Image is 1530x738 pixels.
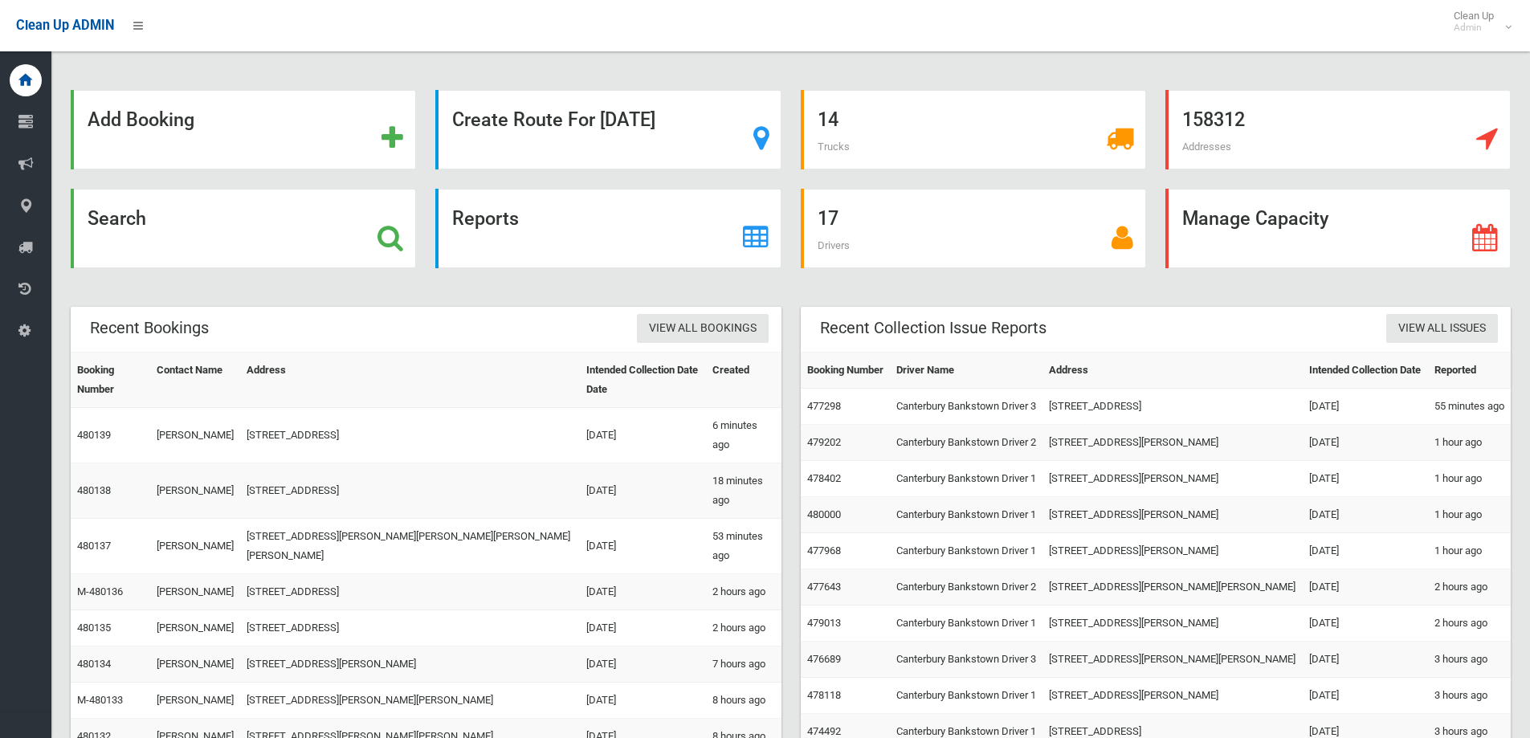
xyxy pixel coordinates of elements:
th: Created [706,353,781,408]
td: [STREET_ADDRESS][PERSON_NAME][PERSON_NAME][PERSON_NAME][PERSON_NAME] [240,519,580,574]
span: Drivers [818,239,850,251]
a: Search [71,189,416,268]
a: View All Issues [1386,314,1498,344]
a: 479013 [807,617,841,629]
td: Canterbury Bankstown Driver 1 [890,533,1043,569]
strong: Add Booking [88,108,194,131]
td: [DATE] [1303,678,1427,714]
td: [DATE] [1303,389,1427,425]
a: 17 Drivers [801,189,1146,268]
td: [DATE] [580,408,706,463]
td: [DATE] [580,574,706,610]
td: 2 hours ago [706,610,781,646]
td: [DATE] [1303,605,1427,642]
a: 14 Trucks [801,90,1146,169]
a: M-480133 [77,694,123,706]
td: [DATE] [580,610,706,646]
th: Contact Name [150,353,240,408]
th: Driver Name [890,353,1043,389]
a: 477968 [807,544,841,557]
a: 480135 [77,622,111,634]
td: 1 hour ago [1428,425,1511,461]
a: 480137 [77,540,111,552]
a: 478118 [807,689,841,701]
td: 53 minutes ago [706,519,781,574]
a: 478402 [807,472,841,484]
td: [PERSON_NAME] [150,574,240,610]
td: [DATE] [1303,642,1427,678]
td: [STREET_ADDRESS] [240,463,580,519]
span: Clean Up ADMIN [16,18,114,33]
td: Canterbury Bankstown Driver 1 [890,678,1043,714]
td: [STREET_ADDRESS][PERSON_NAME][PERSON_NAME] [1042,569,1303,605]
td: [PERSON_NAME] [150,408,240,463]
td: [PERSON_NAME] [150,519,240,574]
td: [DATE] [580,519,706,574]
td: [STREET_ADDRESS][PERSON_NAME] [1042,533,1303,569]
strong: Reports [452,207,519,230]
td: Canterbury Bankstown Driver 2 [890,569,1043,605]
td: Canterbury Bankstown Driver 3 [890,389,1043,425]
a: 474492 [807,725,841,737]
td: [DATE] [1303,569,1427,605]
a: View All Bookings [637,314,769,344]
a: Add Booking [71,90,416,169]
a: Create Route For [DATE] [435,90,781,169]
td: [STREET_ADDRESS][PERSON_NAME][PERSON_NAME] [240,683,580,719]
a: Reports [435,189,781,268]
th: Address [240,353,580,408]
td: [DATE] [580,463,706,519]
span: Addresses [1182,141,1231,153]
td: [STREET_ADDRESS] [240,610,580,646]
strong: 14 [818,108,838,131]
td: Canterbury Bankstown Driver 1 [890,605,1043,642]
th: Address [1042,353,1303,389]
td: [STREET_ADDRESS][PERSON_NAME] [1042,678,1303,714]
td: 1 hour ago [1428,461,1511,497]
th: Reported [1428,353,1511,389]
td: [PERSON_NAME] [150,463,240,519]
td: 2 hours ago [706,574,781,610]
td: [DATE] [1303,533,1427,569]
span: Trucks [818,141,850,153]
a: 158312 Addresses [1165,90,1511,169]
th: Booking Number [801,353,890,389]
td: 18 minutes ago [706,463,781,519]
a: 476689 [807,653,841,665]
td: 6 minutes ago [706,408,781,463]
td: [STREET_ADDRESS] [240,574,580,610]
th: Intended Collection Date [1303,353,1427,389]
td: 3 hours ago [1428,678,1511,714]
td: Canterbury Bankstown Driver 1 [890,461,1043,497]
strong: Search [88,207,146,230]
th: Booking Number [71,353,150,408]
td: 2 hours ago [1428,605,1511,642]
td: 3 hours ago [1428,642,1511,678]
td: [DATE] [580,683,706,719]
header: Recent Bookings [71,312,228,344]
td: [STREET_ADDRESS][PERSON_NAME] [240,646,580,683]
td: 2 hours ago [1428,569,1511,605]
td: [DATE] [580,646,706,683]
small: Admin [1454,22,1494,34]
strong: 17 [818,207,838,230]
td: 7 hours ago [706,646,781,683]
a: 480138 [77,484,111,496]
td: [DATE] [1303,461,1427,497]
td: [DATE] [1303,425,1427,461]
td: [STREET_ADDRESS][PERSON_NAME][PERSON_NAME] [1042,642,1303,678]
td: [STREET_ADDRESS][PERSON_NAME] [1042,461,1303,497]
a: 480139 [77,429,111,441]
a: Manage Capacity [1165,189,1511,268]
td: Canterbury Bankstown Driver 2 [890,425,1043,461]
a: M-480136 [77,585,123,597]
td: [PERSON_NAME] [150,683,240,719]
td: [PERSON_NAME] [150,646,240,683]
td: [STREET_ADDRESS][PERSON_NAME] [1042,605,1303,642]
td: [STREET_ADDRESS][PERSON_NAME] [1042,497,1303,533]
td: 1 hour ago [1428,533,1511,569]
a: 477298 [807,400,841,412]
strong: Create Route For [DATE] [452,108,655,131]
td: [STREET_ADDRESS][PERSON_NAME] [1042,425,1303,461]
strong: Manage Capacity [1182,207,1328,230]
